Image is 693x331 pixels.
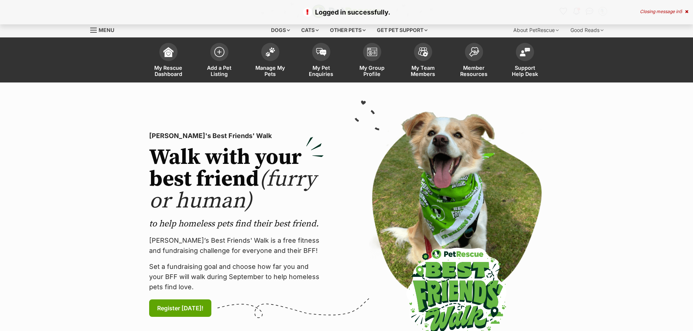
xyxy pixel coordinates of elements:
[499,39,550,82] a: Support Help Desk
[90,23,119,36] a: Menu
[214,47,224,57] img: add-pet-listing-icon-0afa8454b4691262ce3f59096e99ab1cd57d4a30225e0717b998d2c9b9846f56.svg
[305,65,338,77] span: My Pet Enquiries
[296,39,347,82] a: My Pet Enquiries
[316,48,326,56] img: pet-enquiries-icon-7e3ad2cf08bfb03b45e93fb7055b45f3efa6380592205ae92323e6603595dc1f.svg
[266,23,295,37] div: Dogs
[458,65,490,77] span: Member Resources
[149,299,211,317] a: Register [DATE]!
[149,166,316,215] span: (furry or human)
[509,65,541,77] span: Support Help Desk
[152,65,185,77] span: My Rescue Dashboard
[347,39,398,82] a: My Group Profile
[356,65,389,77] span: My Group Profile
[418,47,428,57] img: team-members-icon-5396bd8760b3fe7c0b43da4ab00e1e3bb1a5d9ba89233759b79545d2d3fc5d0d.svg
[99,27,114,33] span: Menu
[367,48,377,56] img: group-profile-icon-3fa3cf56718a62981997c0bc7e787c4b2cf8bcc04b72c1350f741eb67cf2f40e.svg
[254,65,287,77] span: Manage My Pets
[203,65,236,77] span: Add a Pet Listing
[149,262,324,292] p: Set a fundraising goal and choose how far you and your BFF will walk during September to help hom...
[372,23,433,37] div: Get pet support
[565,23,609,37] div: Good Reads
[163,47,174,57] img: dashboard-icon-eb2f2d2d3e046f16d808141f083e7271f6b2e854fb5c12c21221c1fb7104beca.svg
[449,39,499,82] a: Member Resources
[149,147,324,212] h2: Walk with your best friend
[149,131,324,141] p: [PERSON_NAME]'s Best Friends' Walk
[143,39,194,82] a: My Rescue Dashboard
[407,65,439,77] span: My Team Members
[296,23,324,37] div: Cats
[245,39,296,82] a: Manage My Pets
[149,218,324,230] p: to help homeless pets find their best friend.
[508,23,564,37] div: About PetRescue
[520,48,530,56] img: help-desk-icon-fdf02630f3aa405de69fd3d07c3f3aa587a6932b1a1747fa1d2bba05be0121f9.svg
[469,47,479,57] img: member-resources-icon-8e73f808a243e03378d46382f2149f9095a855e16c252ad45f914b54edf8863c.svg
[398,39,449,82] a: My Team Members
[265,47,275,57] img: manage-my-pets-icon-02211641906a0b7f246fdf0571729dbe1e7629f14944591b6c1af311fb30b64b.svg
[194,39,245,82] a: Add a Pet Listing
[149,235,324,256] p: [PERSON_NAME]’s Best Friends' Walk is a free fitness and fundraising challenge for everyone and t...
[325,23,371,37] div: Other pets
[157,304,203,312] span: Register [DATE]!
